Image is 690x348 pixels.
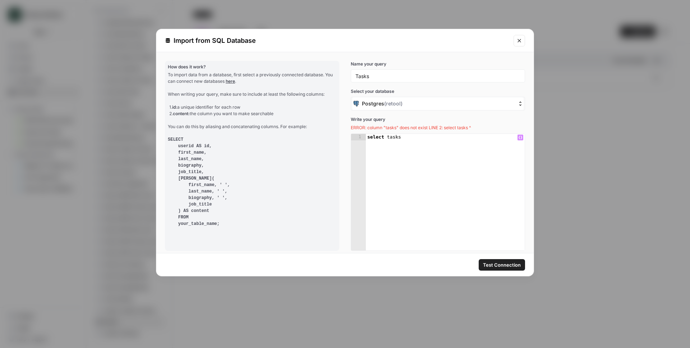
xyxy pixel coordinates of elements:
[514,35,525,46] button: Close modal
[169,104,336,117] div: 1. a unique identifier for each row 2. the column you want to make searchable
[384,100,402,107] span: ( retool )
[172,104,177,110] span: id:
[173,111,190,116] span: content:
[351,134,366,140] div: 1
[168,136,336,227] pre: SELECT userid AS id, first_name, last_name, biography, job_title, [PERSON_NAME]( first_name, ' ',...
[351,125,471,130] span: ERROR: column "tasks" does not exist LINE 2: select tasks ^
[351,88,525,95] span: Select your database
[165,36,509,46] div: Import from SQL Database
[479,259,525,271] button: Test Connection
[483,261,521,268] span: Test Connection
[351,116,525,123] span: Write your query
[351,61,525,67] label: Name your query
[362,100,402,107] span: Postgres
[168,72,336,227] div: To import data from a database, first select a previously connected database. You can connect new...
[226,78,235,84] a: here
[168,64,336,70] p: How does it work?
[355,73,520,79] input: My query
